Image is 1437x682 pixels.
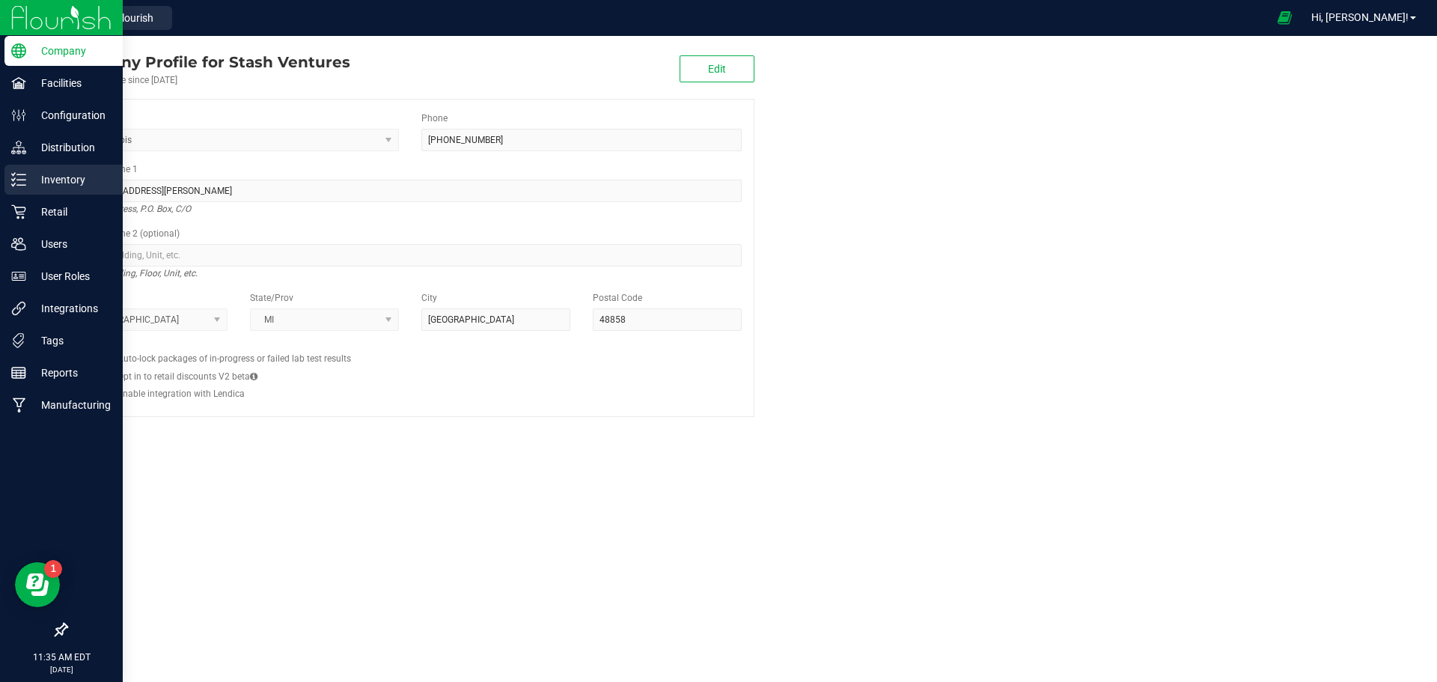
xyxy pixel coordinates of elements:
[1311,11,1409,23] span: Hi, [PERSON_NAME]!
[118,352,351,365] label: Auto-lock packages of in-progress or failed lab test results
[11,172,26,187] inline-svg: Inventory
[11,43,26,58] inline-svg: Company
[1268,3,1302,32] span: Open Ecommerce Menu
[250,291,293,305] label: State/Prov
[421,112,448,125] label: Phone
[11,204,26,219] inline-svg: Retail
[26,235,116,253] p: Users
[26,171,116,189] p: Inventory
[11,108,26,123] inline-svg: Configuration
[593,308,742,331] input: Postal Code
[680,55,754,82] button: Edit
[593,291,642,305] label: Postal Code
[26,203,116,221] p: Retail
[708,63,726,75] span: Edit
[11,76,26,91] inline-svg: Facilities
[79,180,742,202] input: Address
[26,332,116,350] p: Tags
[79,342,742,352] h2: Configs
[66,51,350,73] div: Stash Ventures
[26,106,116,124] p: Configuration
[421,291,437,305] label: City
[11,398,26,412] inline-svg: Manufacturing
[26,138,116,156] p: Distribution
[79,244,742,267] input: Suite, Building, Unit, etc.
[11,237,26,252] inline-svg: Users
[66,73,350,87] div: Account active since [DATE]
[11,269,26,284] inline-svg: User Roles
[421,129,742,151] input: (123) 456-7890
[7,664,116,675] p: [DATE]
[11,333,26,348] inline-svg: Tags
[26,74,116,92] p: Facilities
[79,227,180,240] label: Address Line 2 (optional)
[15,562,60,607] iframe: Resource center
[26,396,116,414] p: Manufacturing
[26,299,116,317] p: Integrations
[11,301,26,316] inline-svg: Integrations
[421,308,570,331] input: City
[7,651,116,664] p: 11:35 AM EDT
[11,365,26,380] inline-svg: Reports
[26,364,116,382] p: Reports
[79,200,191,218] i: Street address, P.O. Box, C/O
[26,267,116,285] p: User Roles
[79,264,198,282] i: Suite, Building, Floor, Unit, etc.
[118,370,257,383] label: Opt in to retail discounts V2 beta
[11,140,26,155] inline-svg: Distribution
[44,560,62,578] iframe: Resource center unread badge
[26,42,116,60] p: Company
[118,387,245,401] label: Enable integration with Lendica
